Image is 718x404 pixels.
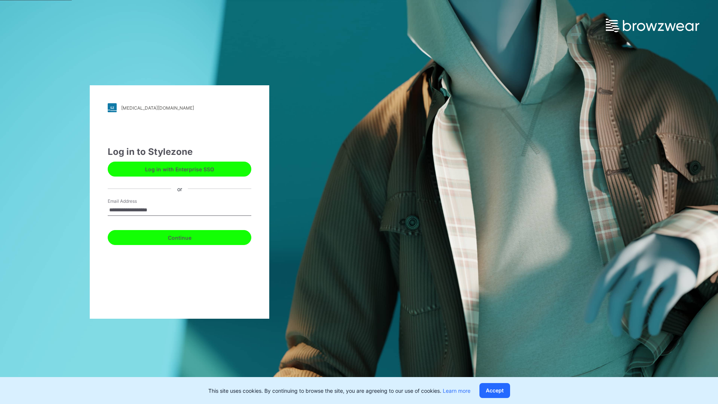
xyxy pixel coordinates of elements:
[443,388,470,394] a: Learn more
[108,103,117,112] img: stylezone-logo.562084cfcfab977791bfbf7441f1a819.svg
[606,19,699,32] img: browzwear-logo.e42bd6dac1945053ebaf764b6aa21510.svg
[108,230,251,245] button: Continue
[108,162,251,177] button: Log in with Enterprise SSO
[479,383,510,398] button: Accept
[121,105,194,111] div: [MEDICAL_DATA][DOMAIN_NAME]
[108,103,251,112] a: [MEDICAL_DATA][DOMAIN_NAME]
[108,198,160,205] label: Email Address
[171,185,188,193] div: or
[108,145,251,159] div: Log in to Stylezone
[208,387,470,395] p: This site uses cookies. By continuing to browse the site, you are agreeing to our use of cookies.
